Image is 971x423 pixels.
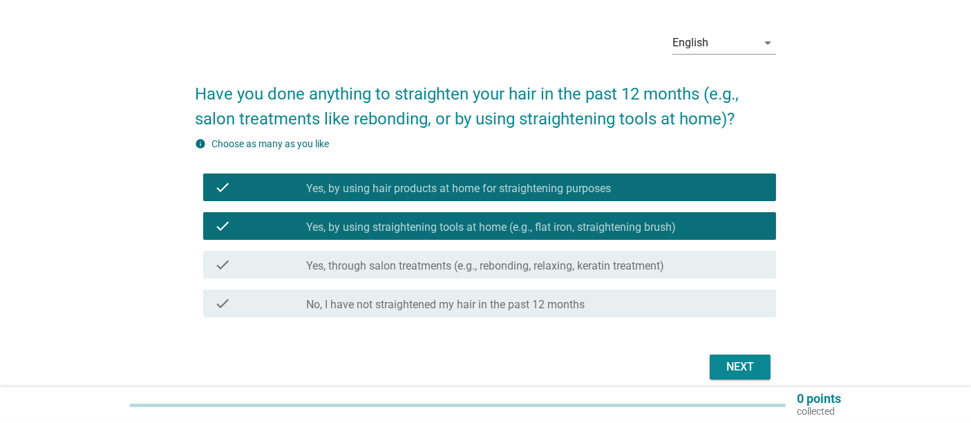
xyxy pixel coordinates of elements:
[195,138,206,149] i: info
[306,220,676,234] label: Yes, by using straightening tools at home (e.g., flat iron, straightening brush)
[306,298,585,312] label: No, I have not straightened my hair in the past 12 months
[214,256,231,273] i: check
[211,138,329,149] label: Choose as many as you like
[760,35,776,51] i: arrow_drop_down
[672,37,708,49] div: English
[797,393,841,405] p: 0 points
[214,295,231,312] i: check
[797,405,841,417] p: collected
[710,355,771,379] button: Next
[195,68,776,131] h2: Have you done anything to straighten your hair in the past 12 months (e.g., salon treatments like...
[721,359,760,375] div: Next
[214,218,231,234] i: check
[306,259,664,273] label: Yes, through salon treatments (e.g., rebonding, relaxing, keratin treatment)
[214,179,231,196] i: check
[306,182,611,196] label: Yes, by using hair products at home for straightening purposes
